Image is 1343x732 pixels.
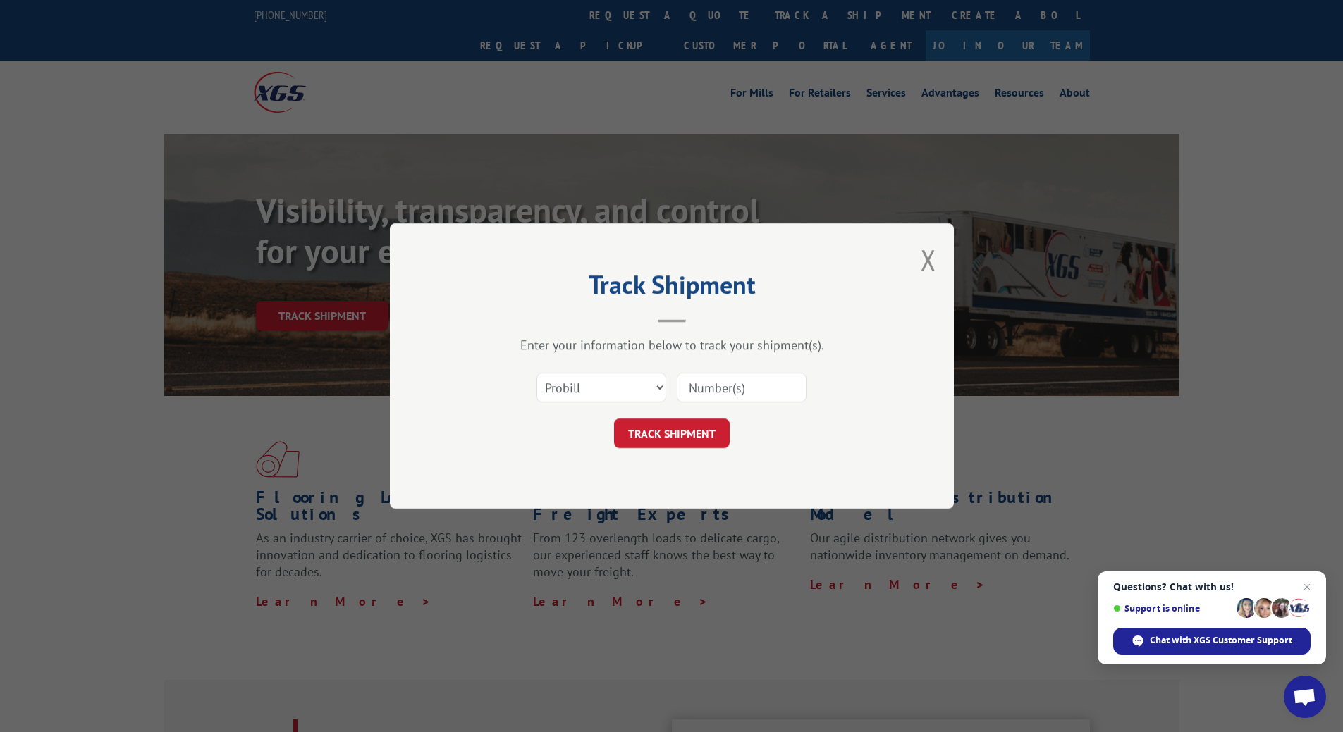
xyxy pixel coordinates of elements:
div: Enter your information below to track your shipment(s). [460,337,883,353]
span: Chat with XGS Customer Support [1113,628,1311,655]
a: Open chat [1284,676,1326,718]
input: Number(s) [677,373,807,402]
button: TRACK SHIPMENT [614,418,730,448]
h2: Track Shipment [460,275,883,302]
span: Chat with XGS Customer Support [1150,634,1292,647]
button: Close modal [921,241,936,278]
span: Support is online [1113,603,1232,614]
span: Questions? Chat with us! [1113,581,1311,593]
